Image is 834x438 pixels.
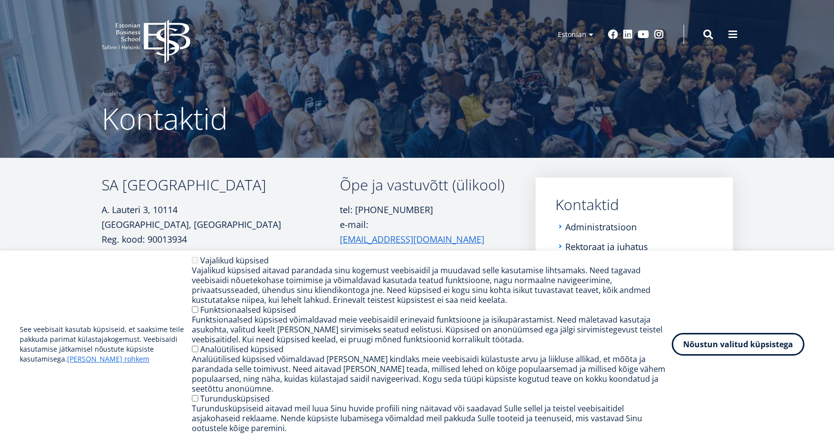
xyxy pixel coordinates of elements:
[672,333,804,356] button: Nõustun valitud küpsistega
[200,344,284,355] label: Analüütilised küpsised
[192,403,672,433] div: Turundusküpsiseid aitavad meil luua Sinu huvide profiili ning näitavad või saadavad Sulle sellel ...
[192,315,672,344] div: Funktsionaalsed küpsised võimaldavad meie veebisaidil erinevaid funktsioone ja isikupärastamist. ...
[102,247,340,261] p: KMKR: EE102432330
[565,242,648,252] a: Rektoraat ja juhatus
[340,202,507,247] p: tel: [PHONE_NUMBER] e-mail:
[638,30,649,39] a: Youtube
[102,202,340,247] p: A. Lauteri 3, 10114 [GEOGRAPHIC_DATA], [GEOGRAPHIC_DATA] Reg. kood: 90013934
[192,354,672,394] div: Analüütilised küpsised võimaldavad [PERSON_NAME] kindlaks meie veebisaidi külastuste arvu ja liik...
[192,265,672,305] div: Vajalikud küpsised aitavad parandada sinu kogemust veebisaidil ja muudavad selle kasutamise lihts...
[654,30,664,39] a: Instagram
[102,98,228,139] span: Kontaktid
[102,178,340,192] h3: SA [GEOGRAPHIC_DATA]
[565,222,637,232] a: Administratsioon
[67,354,149,364] a: [PERSON_NAME] rohkem
[20,325,192,364] p: See veebisait kasutab küpsiseid, et saaksime teile pakkuda parimat külastajakogemust. Veebisaidi ...
[200,393,270,404] label: Turundusküpsised
[608,30,618,39] a: Facebook
[555,197,713,212] a: Kontaktid
[200,255,269,266] label: Vajalikud küpsised
[340,232,484,247] a: [EMAIL_ADDRESS][DOMAIN_NAME]
[102,89,122,99] a: Avaleht
[200,304,296,315] label: Funktsionaalsed küpsised
[623,30,633,39] a: Linkedin
[340,178,507,192] h3: Õpe ja vastuvõtt (ülikool)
